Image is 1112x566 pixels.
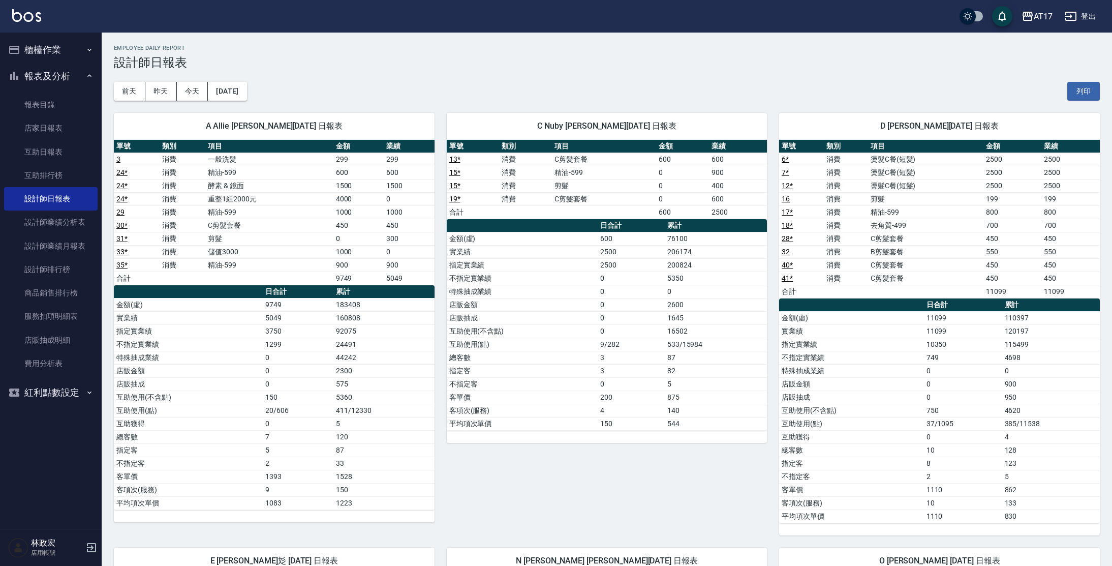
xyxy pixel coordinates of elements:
[1002,311,1100,324] td: 110397
[263,338,333,351] td: 1299
[1002,351,1100,364] td: 4698
[499,166,552,179] td: 消費
[983,205,1042,219] td: 800
[4,352,98,375] a: 費用分析表
[924,351,1002,364] td: 749
[1002,391,1100,404] td: 950
[868,192,983,205] td: 剪髮
[1002,404,1100,417] td: 4620
[779,404,923,417] td: 互助使用(不含點)
[4,93,98,116] a: 報表目錄
[114,496,263,510] td: 平均項次單價
[116,155,120,163] a: 3
[333,324,434,338] td: 92075
[333,245,384,258] td: 1000
[208,82,246,101] button: [DATE]
[992,6,1012,26] button: save
[665,391,767,404] td: 875
[333,285,434,299] th: 累計
[333,496,434,510] td: 1223
[824,258,868,272] td: 消費
[1041,140,1100,153] th: 業績
[447,232,598,245] td: 金額(虛)
[1002,417,1100,430] td: 385/11538
[709,140,767,153] th: 業績
[924,324,1002,338] td: 11099
[205,192,333,205] td: 重整1組2000元
[552,140,656,153] th: 項目
[779,140,1100,299] table: a dense table
[1002,364,1100,377] td: 0
[983,285,1042,298] td: 11099
[447,140,500,153] th: 單號
[447,351,598,364] td: 總客數
[447,338,598,351] td: 互助使用(點)
[552,179,656,192] td: 剪髮
[868,179,983,192] td: 燙髮C餐(短髮)
[263,417,333,430] td: 0
[333,140,384,153] th: 金額
[114,272,160,285] td: 合計
[333,443,434,457] td: 87
[384,140,435,153] th: 業績
[384,272,435,285] td: 5049
[824,140,868,153] th: 類別
[824,245,868,258] td: 消費
[791,121,1088,131] span: D [PERSON_NAME][DATE] 日報表
[779,338,923,351] td: 指定實業績
[160,245,205,258] td: 消費
[824,153,868,166] td: 消費
[779,483,923,496] td: 客單價
[263,470,333,483] td: 1393
[1041,258,1100,272] td: 450
[665,245,767,258] td: 206174
[263,404,333,417] td: 20/606
[868,219,983,232] td: 去角質-499
[263,298,333,311] td: 9749
[263,285,333,299] th: 日合計
[4,63,98,90] button: 報表及分析
[114,140,435,285] table: a dense table
[665,232,767,245] td: 76100
[205,232,333,245] td: 剪髮
[114,298,263,311] td: 金額(虛)
[924,377,1002,391] td: 0
[983,245,1042,258] td: 550
[499,179,552,192] td: 消費
[1041,219,1100,232] td: 700
[263,324,333,338] td: 3750
[1041,205,1100,219] td: 800
[114,45,1100,51] h2: Employee Daily Report
[333,192,384,205] td: 4000
[160,192,205,205] td: 消費
[868,258,983,272] td: C剪髮套餐
[665,258,767,272] td: 200824
[333,404,434,417] td: 411/12330
[160,258,205,272] td: 消費
[656,192,709,205] td: 0
[160,179,205,192] td: 消費
[499,192,552,205] td: 消費
[459,121,755,131] span: C Nuby [PERSON_NAME][DATE] 日報表
[1041,179,1100,192] td: 2500
[598,324,664,338] td: 0
[114,82,145,101] button: 前天
[924,364,1002,377] td: 0
[333,258,384,272] td: 900
[333,351,434,364] td: 44242
[333,338,434,351] td: 24491
[552,166,656,179] td: 精油-599
[4,234,98,258] a: 設計師業績月報表
[656,205,709,219] td: 600
[598,285,664,298] td: 0
[656,166,709,179] td: 0
[384,205,435,219] td: 1000
[779,140,823,153] th: 單號
[709,166,767,179] td: 900
[4,164,98,187] a: 互助排行榜
[552,153,656,166] td: C剪髮套餐
[1002,338,1100,351] td: 115499
[333,311,434,324] td: 160808
[782,195,790,203] a: 16
[924,457,1002,470] td: 8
